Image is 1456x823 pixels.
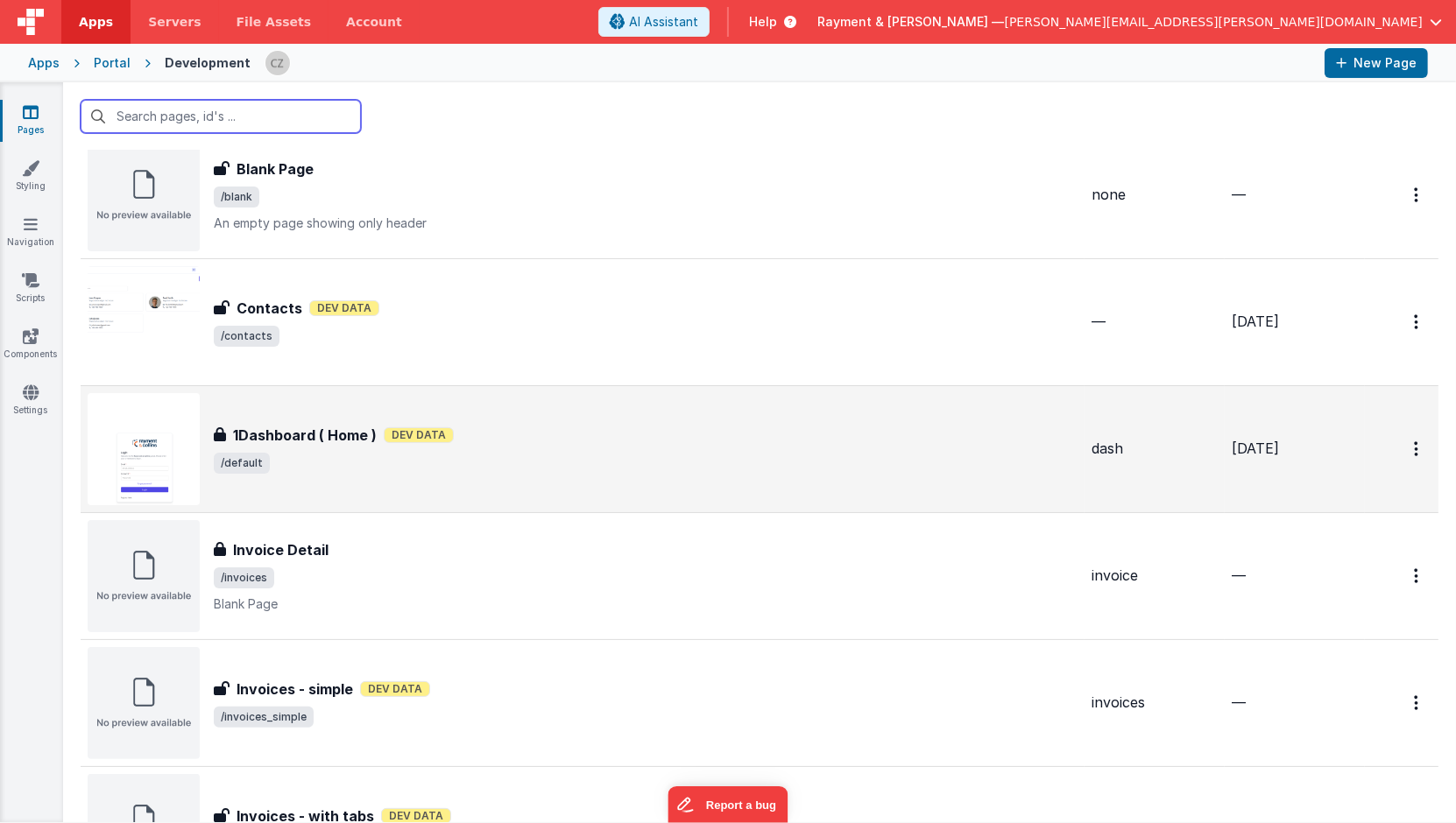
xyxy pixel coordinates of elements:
span: Rayment & [PERSON_NAME] — [818,13,1005,31]
h3: Contacts [237,298,302,319]
span: — [1232,186,1246,203]
span: /contacts [214,326,279,347]
span: Help [750,13,778,31]
button: Rayment & [PERSON_NAME] — [PERSON_NAME][EMAIL_ADDRESS][PERSON_NAME][DOMAIN_NAME] [818,13,1442,31]
span: AI Assistant [629,13,698,31]
button: New Page [1325,48,1428,78]
div: invoices [1092,693,1218,713]
h3: Blank Page [237,158,314,179]
span: /invoices [214,567,274,588]
button: Options [1403,431,1431,467]
h3: Invoice Detail [233,539,329,560]
span: /default [214,453,270,474]
span: — [1092,313,1106,330]
span: Dev Data [384,427,454,443]
span: [PERSON_NAME][EMAIL_ADDRESS][PERSON_NAME][DOMAIN_NAME] [1005,13,1423,31]
span: Servers [148,13,201,31]
span: — [1232,566,1246,584]
span: File Assets [237,13,312,31]
div: none [1092,185,1218,205]
span: /blank [214,186,259,208]
p: An empty page showing only header [214,215,1078,232]
button: Options [1403,558,1431,594]
span: [DATE] [1232,440,1279,457]
button: AI Assistant [598,7,710,37]
span: Dev Data [309,300,379,316]
div: Apps [28,54,60,72]
div: dash [1092,439,1218,459]
span: Dev Data [360,681,430,697]
iframe: Marker.io feedback button [668,786,788,823]
h3: 1Dashboard ( Home ) [233,425,377,446]
span: Apps [79,13,113,31]
img: b4a104e37d07c2bfba7c0e0e4a273d04 [265,51,290,75]
span: — [1232,693,1246,711]
span: /invoices_simple [214,707,314,728]
span: [DATE] [1232,313,1279,330]
button: Options [1403,304,1431,340]
button: Options [1403,177,1431,213]
div: invoice [1092,566,1218,586]
h3: Invoices - simple [237,679,353,700]
input: Search pages, id's ... [81,100,361,133]
div: Development [165,54,251,72]
button: Options [1403,685,1431,721]
div: Portal [94,54,131,72]
p: Blank Page [214,595,1078,613]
